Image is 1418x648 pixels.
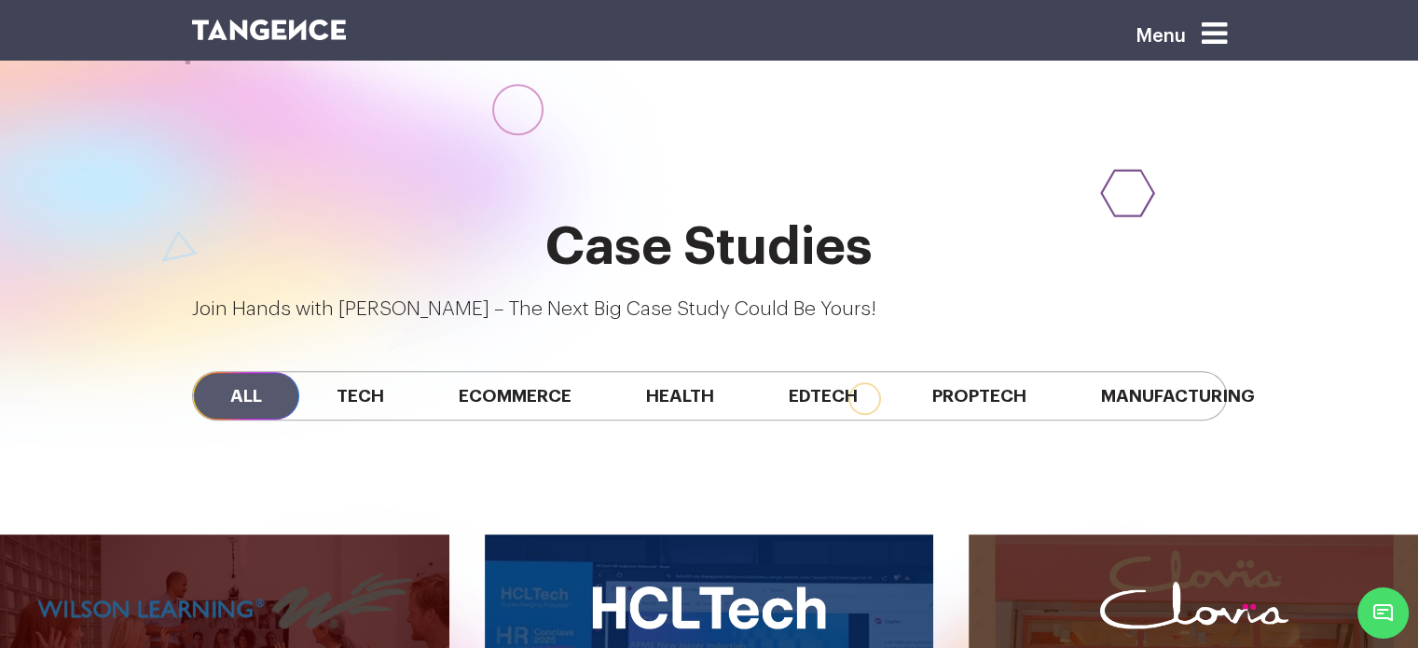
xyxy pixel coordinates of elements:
span: Tech [299,372,421,420]
p: Join Hands with [PERSON_NAME] – The Next Big Case Study Could Be Yours! [192,295,1227,324]
span: All [193,372,299,420]
span: Proptech [895,372,1064,420]
h2: Case Studies [192,218,1227,276]
span: Ecommerce [421,372,609,420]
img: logo SVG [192,20,347,40]
span: Manufacturing [1064,372,1292,420]
span: Health [609,372,751,420]
span: Chat Widget [1357,587,1409,639]
span: Edtech [751,372,895,420]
